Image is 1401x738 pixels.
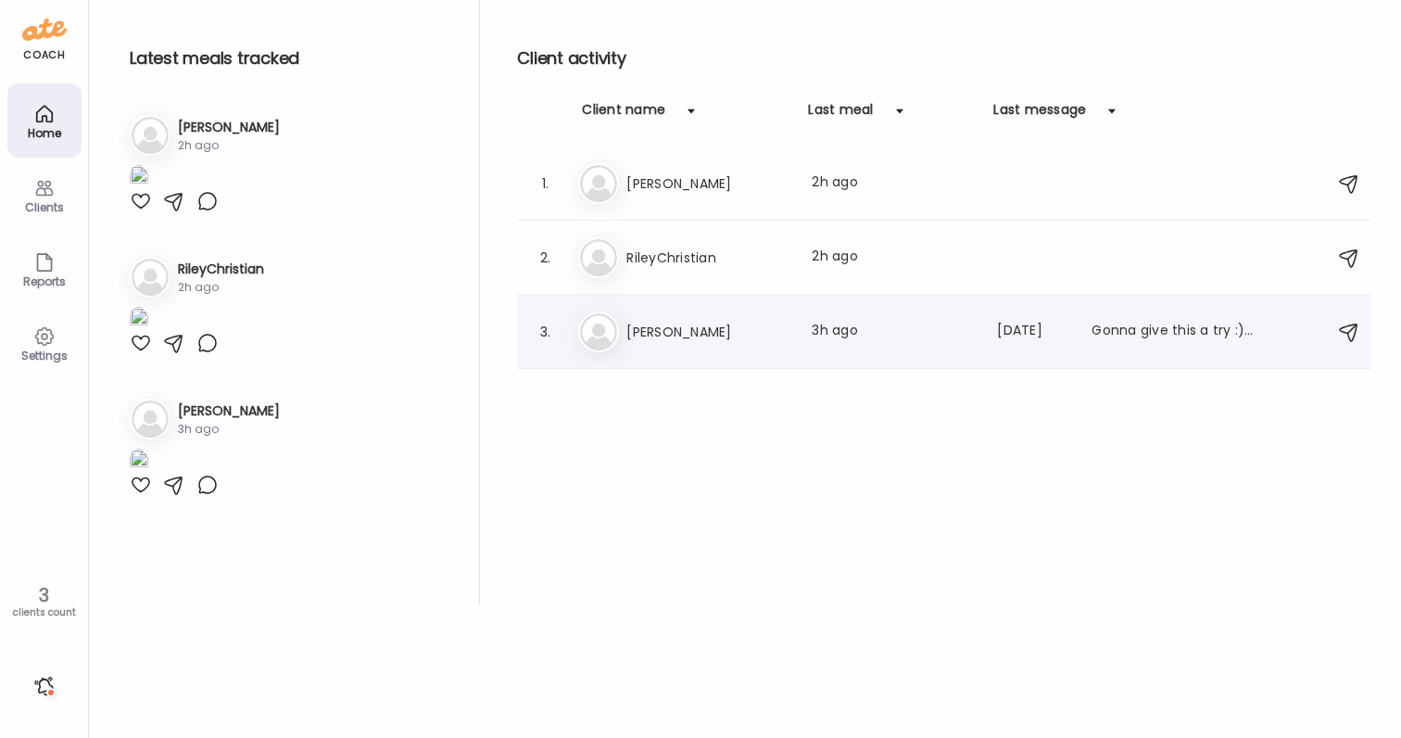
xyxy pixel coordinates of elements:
div: [DATE] [997,321,1069,343]
div: Home [11,127,78,139]
h3: [PERSON_NAME] [178,118,280,137]
div: Gonna give this a try :). Will see how it goes. Still looking around. [1092,321,1255,343]
h3: RileyChristian [626,247,789,269]
h3: RileyChristian [178,260,264,279]
div: 3h ago [812,321,975,343]
img: ate [22,15,67,45]
div: Client name [582,100,665,130]
img: bg-avatar-default.svg [580,239,617,276]
div: coach [23,47,65,63]
div: Clients [11,201,78,213]
img: images%2F0Y4bWpMhlRNX09ybTAqeUZ9kjce2%2FVyHmMmNn29HRBK8QHNWg%2FxIrx0qn05Ejn7s3HneKW_1080 [130,307,148,332]
div: Settings [11,350,78,362]
img: images%2F9m0wo3u4xiOiSyzKak2CrNyhZrr2%2FSOptIrV1EMITSogZa99S%2FzDmY3hHQ4ROUUDNkOtvX_1080 [130,449,148,474]
div: 3 [6,584,82,606]
img: bg-avatar-default.svg [132,401,169,438]
div: 3h ago [178,421,280,438]
div: Last message [993,100,1086,130]
img: bg-avatar-default.svg [132,117,169,154]
h3: [PERSON_NAME] [178,401,280,421]
img: bg-avatar-default.svg [132,259,169,296]
h2: Latest meals tracked [130,45,449,72]
div: 2h ago [812,172,975,195]
img: images%2FaKA3qwz9oIT3bYHDbGi0vspnEph2%2FWekSsdJzDIhaGq97iAfm%2FDQYtKliW5JDouHn9qfMc_1080 [130,165,148,190]
h2: Client activity [517,45,1371,72]
img: bg-avatar-default.svg [580,165,617,202]
div: 1. [534,172,556,195]
div: 2h ago [812,247,975,269]
h3: [PERSON_NAME] [626,172,789,195]
h3: [PERSON_NAME] [626,321,789,343]
div: Reports [11,275,78,287]
div: 2. [534,247,556,269]
img: bg-avatar-default.svg [580,313,617,350]
div: 3. [534,321,556,343]
div: 2h ago [178,137,280,154]
div: clients count [6,606,82,619]
div: Last meal [808,100,873,130]
div: 2h ago [178,279,264,296]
